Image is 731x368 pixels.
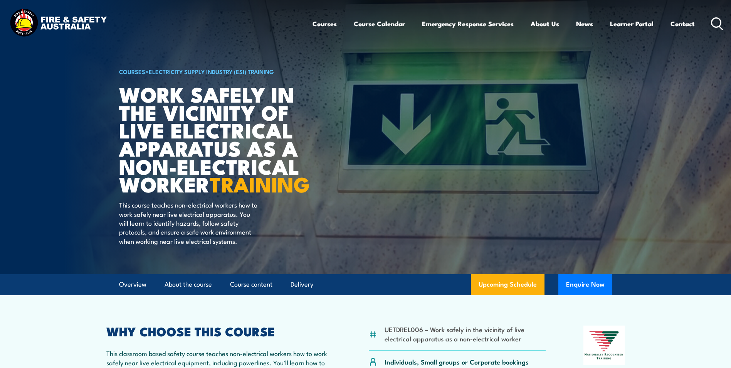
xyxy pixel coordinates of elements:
[354,14,405,34] a: Course Calendar
[106,326,331,336] h2: WHY CHOOSE THIS COURSE
[119,200,260,245] p: This course teaches non-electrical workers how to work safely near live electrical apparatus. You...
[210,167,310,199] strong: TRAINING
[422,14,514,34] a: Emergency Response Services
[610,14,654,34] a: Learner Portal
[149,67,274,76] a: Electricity Supply Industry (ESI) Training
[385,325,546,343] li: UETDREL006 – Work safely in the vicinity of live electrical apparatus as a non-electrical worker
[576,14,593,34] a: News
[313,14,337,34] a: Courses
[558,274,612,295] button: Enquire Now
[230,274,272,295] a: Course content
[385,357,529,366] p: Individuals, Small groups or Corporate bookings
[119,67,309,76] h6: >
[531,14,559,34] a: About Us
[119,274,146,295] a: Overview
[119,67,145,76] a: COURSES
[291,274,313,295] a: Delivery
[583,326,625,365] img: Nationally Recognised Training logo.
[165,274,212,295] a: About the course
[471,274,544,295] a: Upcoming Schedule
[119,85,309,193] h1: Work safely in the vicinity of live electrical apparatus as a non-electrical worker
[671,14,695,34] a: Contact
